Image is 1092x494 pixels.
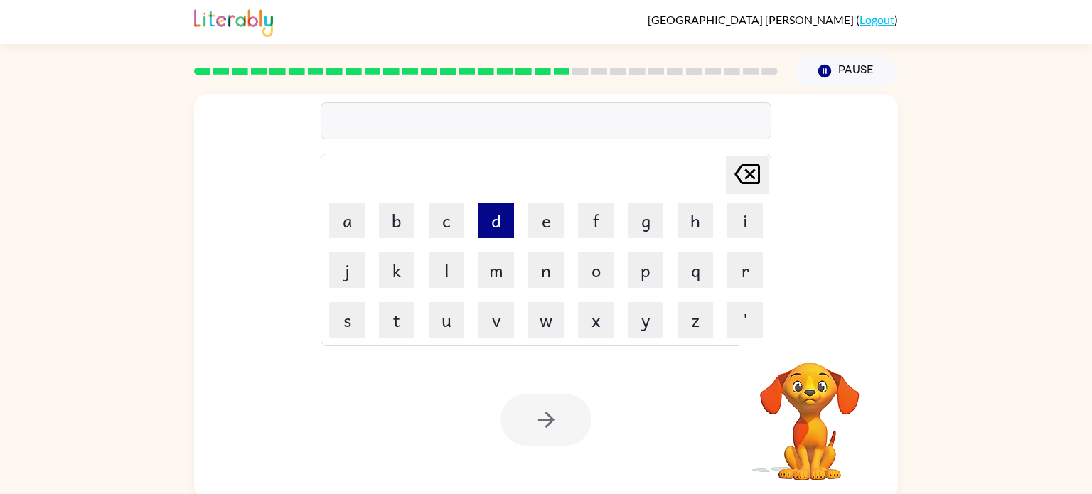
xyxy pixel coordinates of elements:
button: x [578,302,614,338]
button: l [429,252,464,288]
button: f [578,203,614,238]
button: a [329,203,365,238]
button: v [478,302,514,338]
button: d [478,203,514,238]
button: m [478,252,514,288]
button: g [628,203,663,238]
button: z [678,302,713,338]
button: Pause [795,55,898,87]
video: Your browser must support playing .mp4 files to use Literably. Please try using another browser. [739,340,881,483]
button: w [528,302,564,338]
button: o [578,252,614,288]
div: ( ) [648,13,898,26]
a: Logout [860,13,894,26]
button: c [429,203,464,238]
button: s [329,302,365,338]
button: h [678,203,713,238]
img: Literably [194,6,273,37]
button: q [678,252,713,288]
button: e [528,203,564,238]
button: n [528,252,564,288]
button: r [727,252,763,288]
button: ' [727,302,763,338]
span: [GEOGRAPHIC_DATA] [PERSON_NAME] [648,13,856,26]
button: p [628,252,663,288]
button: y [628,302,663,338]
button: k [379,252,414,288]
button: u [429,302,464,338]
button: i [727,203,763,238]
button: b [379,203,414,238]
button: t [379,302,414,338]
button: j [329,252,365,288]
